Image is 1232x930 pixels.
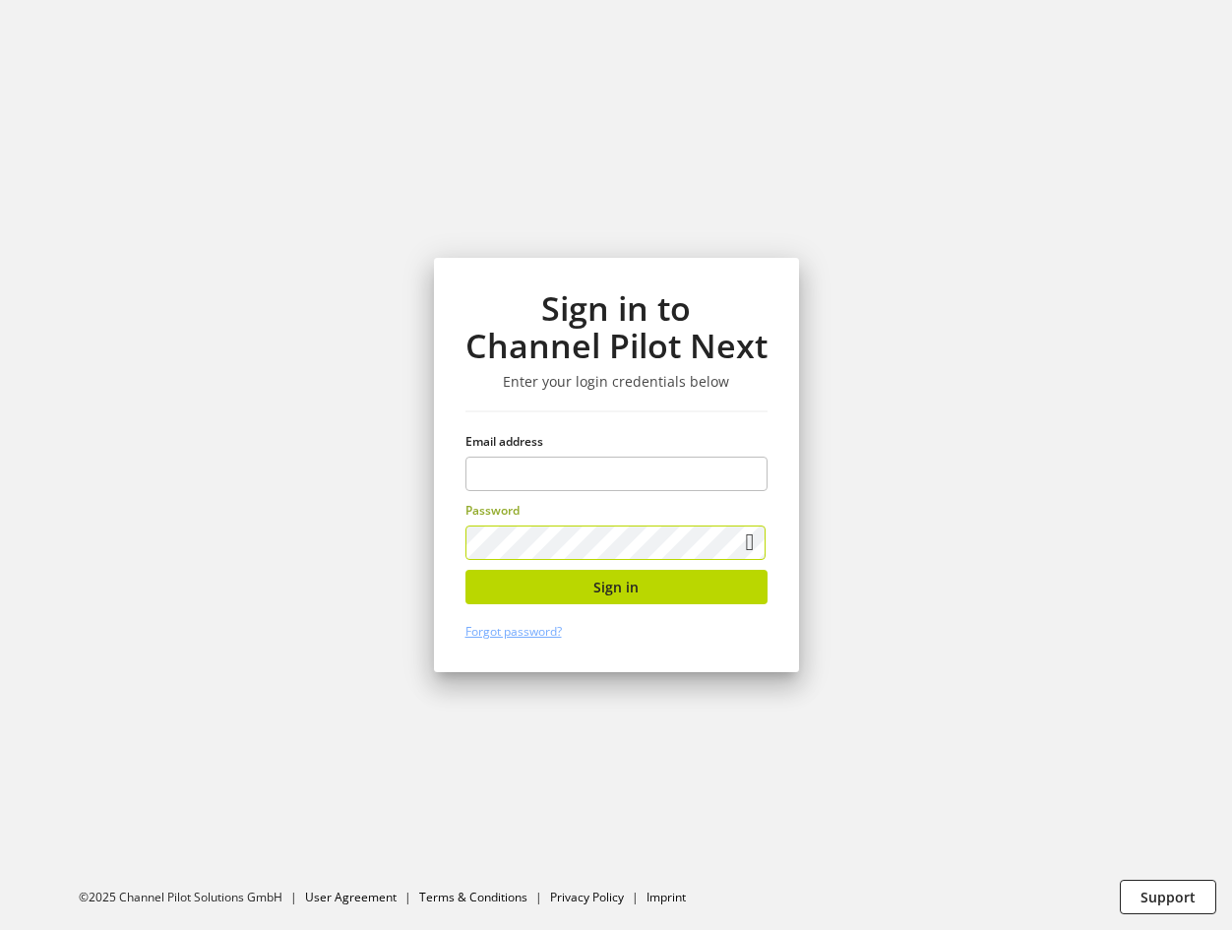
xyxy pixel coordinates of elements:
a: Privacy Policy [550,889,624,905]
li: ©2025 Channel Pilot Solutions GmbH [79,889,305,906]
a: Terms & Conditions [419,889,527,905]
a: User Agreement [305,889,397,905]
span: Sign in [593,577,639,597]
h3: Enter your login credentials below [465,373,768,391]
button: Sign in [465,570,768,604]
a: Imprint [647,889,686,905]
span: Support [1140,887,1196,907]
span: Email address [465,433,543,450]
span: Password [465,502,520,519]
a: Forgot password? [465,623,562,640]
button: Support [1120,880,1216,914]
h1: Sign in to Channel Pilot Next [465,289,768,365]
